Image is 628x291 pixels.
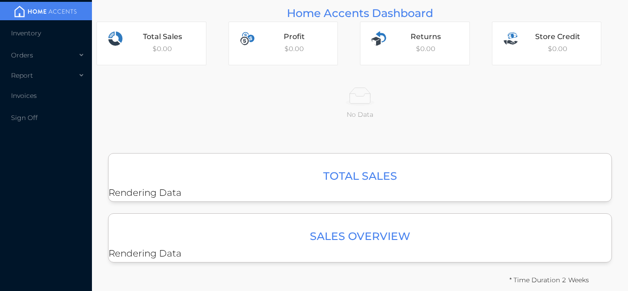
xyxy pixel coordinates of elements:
img: transactions.svg [108,31,123,46]
div: $ 0.00 [492,22,601,65]
div: $ 0.00 [360,22,469,65]
div: Home Accents Dashboard [97,5,623,22]
div: Store Credit [525,31,590,42]
img: profits.svg [240,31,255,46]
p: No Data [104,109,616,120]
div: $ 0.00 [229,22,338,65]
h3: Sales Overview [113,228,607,245]
span: Invoices [11,91,37,100]
img: mainBanner [11,5,80,18]
span: Sign Off [11,114,38,122]
img: returns.svg [371,31,386,46]
h3: Total Sales [113,167,607,184]
img: sales.svg [503,31,518,46]
span: Inventory [11,29,41,37]
div: * Time Duration 2 Weeks [509,272,589,289]
img: No Data [346,87,374,106]
div: Profit [262,31,327,42]
div: $ 0.00 [97,22,206,65]
div: Rendering Data [108,153,612,202]
div: Returns [394,31,458,42]
div: Total Sales [130,31,195,42]
div: Rendering Data [108,213,612,262]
